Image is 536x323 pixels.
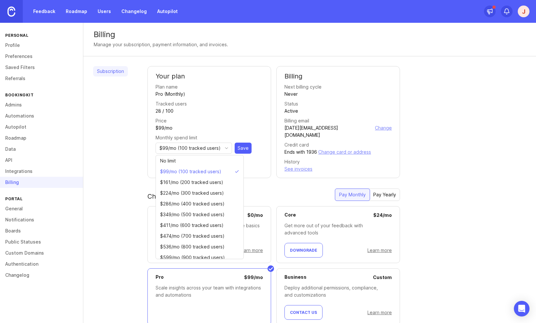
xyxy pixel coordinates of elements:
button: Pay Yearly [369,189,400,201]
h2: Billing [284,72,392,81]
div: Custom [373,274,392,281]
span: $224/mo (300 tracked users) [160,190,224,197]
a: Learn more [367,310,392,315]
a: Changelog [117,6,151,17]
a: Feedback [29,6,59,17]
div: History [284,158,300,165]
div: Manage your subscription, payment information, and invoices. [94,41,228,48]
div: Next billing cycle [284,83,322,91]
span: $536/mo (800 tracked users) [160,243,225,250]
p: Core [284,212,296,219]
button: Contact Us [284,305,323,320]
svg: check icon [235,169,242,174]
div: Active [284,107,298,115]
a: Learn more [239,247,263,253]
span: $99/mo (100 tracked users) [160,168,221,175]
a: Autopilot [153,6,182,17]
div: Monthly spend limit [156,134,197,141]
div: Billing [94,31,526,38]
img: Canny Home [7,7,15,17]
button: Save [235,143,252,154]
div: Tracked users [156,100,187,107]
div: Ends with 1936 [284,148,317,156]
div: $ 24 / mo [373,212,392,219]
div: Billing email [284,117,309,124]
button: J [518,6,529,17]
svg: toggle icon [221,146,232,151]
p: Pro [156,274,164,281]
button: Change [375,124,392,132]
a: Roadmap [62,6,91,17]
span: $474/mo (700 tracked users) [160,232,225,240]
span: $286/mo (400 tracked users) [160,200,225,207]
div: Deploy additional permissions, compliance, and customizations [284,284,392,299]
span: Contact Us [290,310,317,315]
div: Never [284,91,298,98]
div: Open Intercom Messenger [514,301,529,316]
button: Downgrade [284,243,323,258]
a: Users [94,6,115,17]
div: Pay Yearly [369,189,400,201]
h2: Change your plan [147,192,202,201]
span: $599/mo (900 tracked users) [160,254,225,261]
div: toggle menu [156,143,232,154]
div: Price [156,117,167,124]
span: Save [238,145,249,151]
button: See invoices [284,165,312,173]
p: Business [284,274,307,281]
div: Pro (Monthly) [156,91,185,98]
div: $99/mo [156,124,172,132]
div: 28 / 100 [156,107,173,115]
div: [DATE][EMAIL_ADDRESS][DOMAIN_NAME] [284,124,374,139]
a: Learn more [367,247,392,253]
div: $ 0 / mo [247,212,263,219]
span: Downgrade [290,248,317,253]
div: Status [284,100,298,107]
div: Scale insights across your team with integrations and automations [156,284,263,299]
div: Get more out of your feedback with advanced tools [284,222,392,236]
button: Change card or address [318,148,371,156]
a: Subscription [93,66,128,77]
span: $411/mo (600 tracked users) [160,222,224,229]
div: Plan name [156,83,178,91]
div: Credit card [284,141,309,148]
span: No limit [160,157,176,164]
span: $161/mo (200 tracked users) [160,179,223,186]
div: $ 99 / mo [244,274,263,281]
button: Pay Monthly [335,189,370,201]
span: $99/mo (100 tracked users) [159,145,221,152]
span: $349/mo (500 tracked users) [160,211,225,218]
h2: Your plan [156,72,263,81]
